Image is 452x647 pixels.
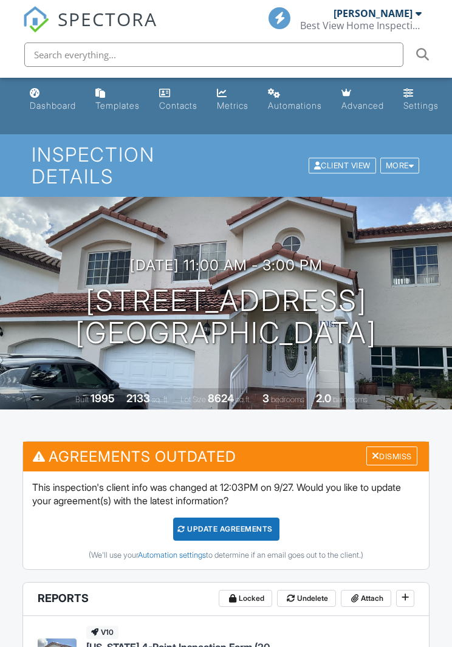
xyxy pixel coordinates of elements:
[23,471,429,569] div: This inspection's client info was changed at 12:03PM on 9/27. Would you like to update your agree...
[91,83,145,117] a: Templates
[236,395,251,404] span: sq.ft.
[180,395,206,404] span: Lot Size
[75,285,377,349] h1: [STREET_ADDRESS] [GEOGRAPHIC_DATA]
[309,157,376,174] div: Client View
[316,392,331,405] div: 2.0
[95,100,140,111] div: Templates
[154,83,202,117] a: Contacts
[130,257,323,273] h3: [DATE] 11:00 am - 3:00 pm
[262,392,269,405] div: 3
[271,395,304,404] span: bedrooms
[366,447,417,465] div: Dismiss
[333,395,368,404] span: bathrooms
[212,83,253,117] a: Metrics
[32,550,420,560] div: (We'll use your to determine if an email goes out to the client.)
[341,100,384,111] div: Advanced
[152,395,169,404] span: sq. ft.
[126,392,150,405] div: 2133
[337,83,389,117] a: Advanced
[300,19,422,32] div: Best View Home Inspections
[22,6,49,33] img: The Best Home Inspection Software - Spectora
[334,7,413,19] div: [PERSON_NAME]
[263,83,327,117] a: Automations (Basic)
[173,518,279,541] div: Update Agreements
[30,100,76,111] div: Dashboard
[91,392,115,405] div: 1995
[403,100,439,111] div: Settings
[22,16,157,42] a: SPECTORA
[380,157,420,174] div: More
[268,100,322,111] div: Automations
[32,144,421,187] h1: Inspection Details
[58,6,157,32] span: SPECTORA
[75,395,89,404] span: Built
[399,83,443,117] a: Settings
[208,392,234,405] div: 8624
[25,83,81,117] a: Dashboard
[217,100,248,111] div: Metrics
[138,550,206,560] a: Automation settings
[24,43,403,67] input: Search everything...
[23,442,429,471] h3: Agreements Outdated
[307,160,379,169] a: Client View
[159,100,197,111] div: Contacts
